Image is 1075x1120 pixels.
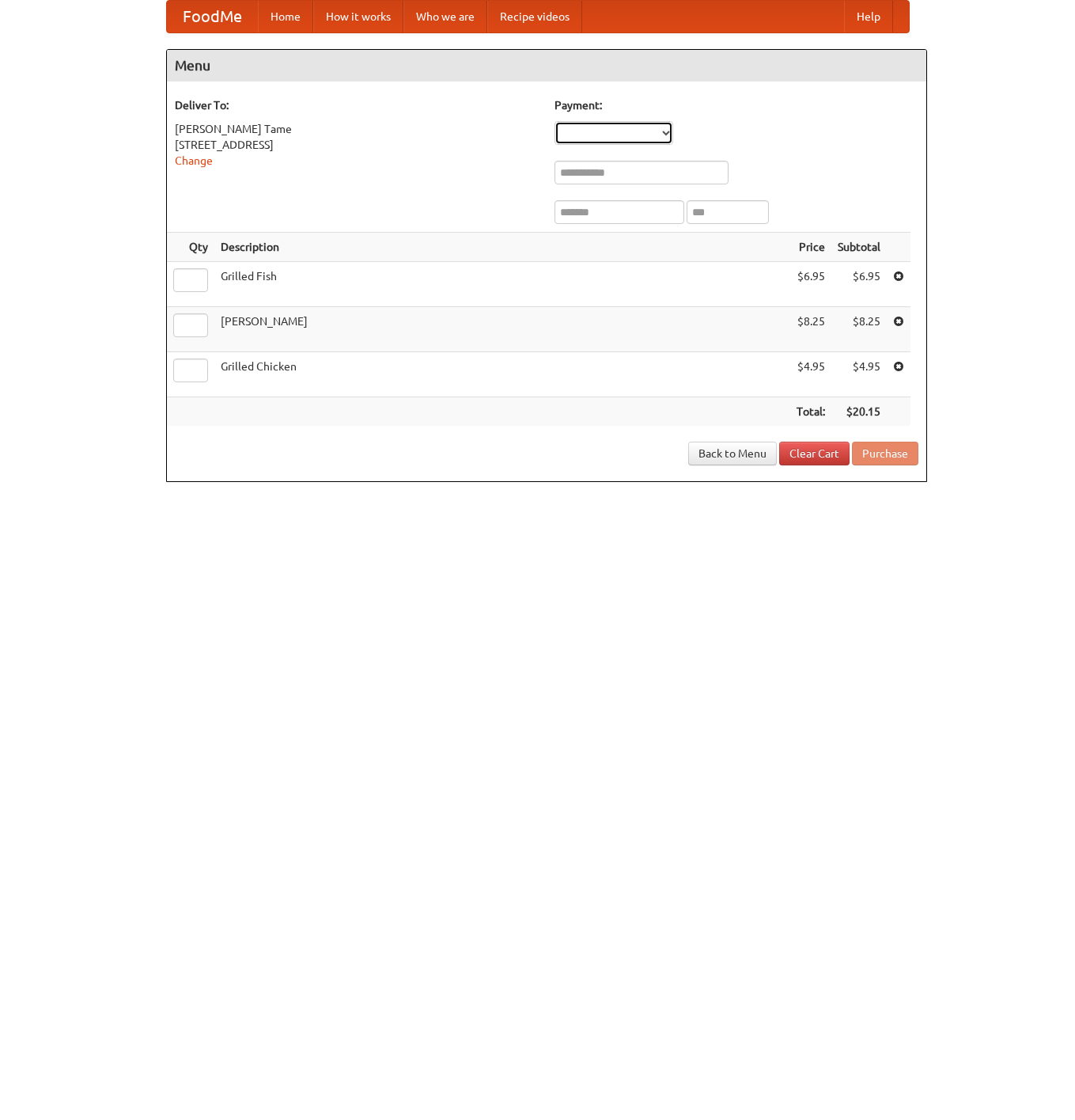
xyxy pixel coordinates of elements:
th: Price [790,233,831,262]
td: $8.25 [790,307,831,352]
a: How it works [313,1,403,32]
h4: Menu [167,50,926,82]
a: Change [175,154,213,167]
th: $20.15 [831,397,887,427]
td: $6.95 [831,262,887,307]
th: Total: [790,397,831,427]
h5: Deliver To: [175,97,539,113]
a: Clear Cart [779,442,850,465]
h5: Payment: [555,97,918,113]
a: Home [258,1,313,32]
a: Recipe videos [487,1,582,32]
td: $8.25 [831,307,887,352]
td: [PERSON_NAME] [214,307,790,352]
th: Subtotal [831,233,887,262]
a: FoodMe [167,1,258,32]
a: Who we are [403,1,487,32]
a: Help [844,1,893,32]
td: Grilled Fish [214,262,790,307]
td: $4.95 [790,352,831,397]
a: Back to Menu [688,442,777,465]
td: Grilled Chicken [214,352,790,397]
th: Qty [167,233,214,262]
div: [STREET_ADDRESS] [175,137,539,153]
td: $4.95 [831,352,887,397]
th: Description [214,233,790,262]
td: $6.95 [790,262,831,307]
div: [PERSON_NAME] Tame [175,121,539,137]
button: Purchase [852,442,918,465]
